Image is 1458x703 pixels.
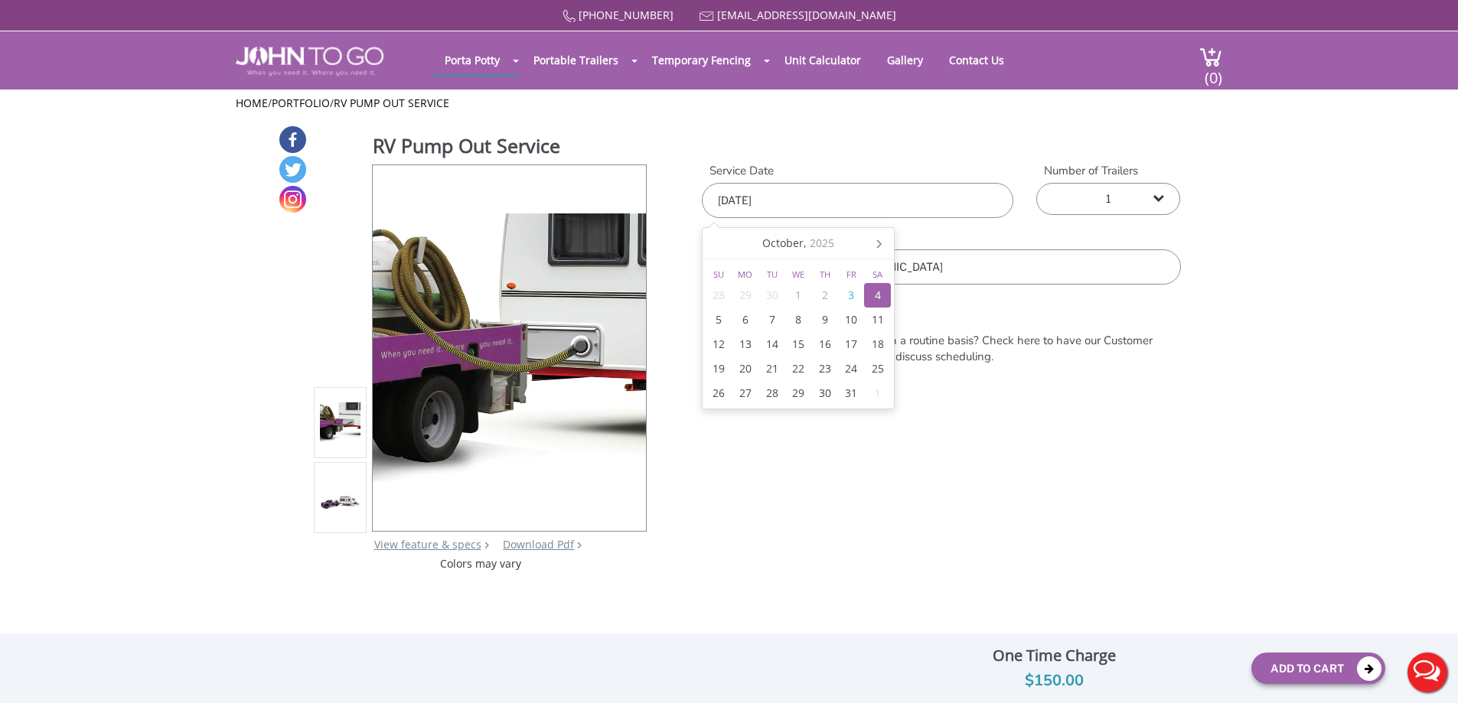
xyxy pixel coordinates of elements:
img: Product [320,402,361,443]
img: chevron.png [577,542,582,548]
div: Tu [758,269,785,281]
div: 23 [811,356,838,381]
a: Portfolio [272,96,330,110]
div: October, [756,231,840,255]
div: 19 [706,356,732,381]
a: Portable Trailers [522,45,630,75]
label: Service Date [702,163,1013,179]
button: Live Chat [1397,642,1458,703]
div: 31 [838,381,865,405]
div: 3 [838,283,865,308]
div: Su [706,269,732,281]
div: Sa [865,269,892,281]
img: Product [373,213,646,483]
div: $150.00 [869,669,1239,693]
div: 29 [732,283,759,308]
div: 15 [785,332,812,356]
a: Twitter [279,156,306,183]
div: 10 [838,308,865,332]
div: 20 [732,356,759,381]
label: Do you need RV servicing on a routine basis? Check here to have our Customer Service Team contact... [742,333,1169,366]
a: [PHONE_NUMBER] [579,8,674,22]
img: cart a [1199,47,1222,67]
button: Add To Cart [1251,653,1385,684]
div: Mo [732,269,759,281]
div: 2 [811,283,838,308]
a: Unit Calculator [773,45,873,75]
a: View feature & specs [374,537,481,552]
div: 30 [811,381,838,405]
div: 28 [758,381,785,405]
img: right arrow icon [484,542,489,548]
div: 1 [785,283,812,308]
div: One Time Charge [869,643,1239,669]
a: Facebook [279,126,306,153]
label: Number of Trailers [1036,163,1180,179]
div: 28 [706,283,732,308]
i: 2025 [810,236,834,251]
div: Th [811,269,838,281]
div: We [785,269,812,281]
div: 30 [758,283,785,308]
div: 9 [811,308,838,332]
h1: RV Pump Out Service [373,132,648,163]
img: Call [563,10,576,23]
img: JOHN to go [236,47,383,76]
span: (0) [1204,55,1222,88]
div: 12 [706,332,732,356]
div: 21 [758,356,785,381]
div: 6 [732,308,759,332]
img: Mail [700,11,714,21]
div: 27 [732,381,759,405]
a: Gallery [876,45,934,75]
div: Fr [838,269,865,281]
div: 8 [785,308,812,332]
ul: / / [236,96,1222,111]
div: Colors may vary [314,556,648,571]
div: 17 [838,332,865,356]
div: 22 [785,356,812,381]
div: 4 [864,283,891,308]
div: 25 [864,356,891,381]
a: [EMAIL_ADDRESS][DOMAIN_NAME] [717,8,896,22]
div: 16 [811,332,838,356]
div: 26 [706,381,732,405]
div: 1 [864,381,891,405]
div: 5 [706,308,732,332]
div: 7 [758,308,785,332]
a: Home [236,96,268,110]
a: Temporary Fencing [641,45,762,75]
div: 11 [864,308,891,332]
a: RV Pump Out Service [334,96,449,110]
input: Service Date [702,183,1013,218]
input: Service Address [702,249,1180,285]
div: 14 [758,332,785,356]
a: Instagram [279,186,306,213]
div: 24 [838,356,865,381]
div: 18 [864,332,891,356]
label: Service Address [702,229,1180,246]
div: 29 [785,381,812,405]
div: 13 [732,332,759,356]
img: Product [320,494,361,509]
a: Porta Potty [433,45,511,75]
a: Contact Us [938,45,1016,75]
a: Download Pdf [503,537,574,552]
